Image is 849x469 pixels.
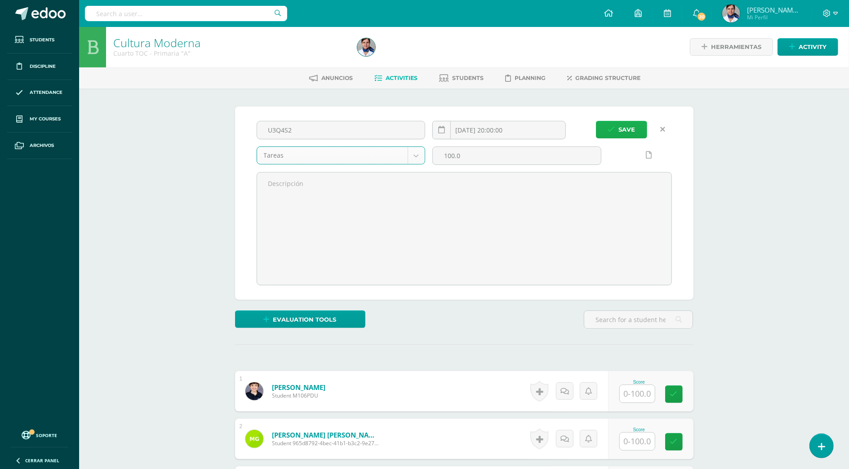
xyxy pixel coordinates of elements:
[575,75,640,81] span: Grading structure
[257,121,425,139] input: Título
[25,457,59,464] span: Cerrar panel
[113,35,200,50] a: Cultura Moderna
[515,75,546,81] span: Planning
[272,439,380,447] span: Student 965d8792-4bec-41b1-b3c2-9e2750c085d4
[620,385,655,403] input: 0-100.0
[596,121,647,138] button: Save
[584,311,693,328] input: Search for a student here…
[433,147,601,164] input: Puntos máximos
[505,71,546,85] a: Planning
[30,36,54,44] span: Students
[36,432,58,438] span: Soporte
[11,429,68,441] a: Soporte
[778,38,838,56] a: Activity
[7,27,72,53] a: Students
[113,36,347,49] h1: Cultura Moderna
[30,89,62,96] span: Attendance
[272,383,325,392] a: [PERSON_NAME]
[272,392,325,399] span: Student M106PDU
[722,4,740,22] img: 1792bf0c86e4e08ac94418cc7cb908c7.png
[30,63,56,70] span: Discipline
[7,80,72,106] a: Attendance
[245,430,263,448] img: ee2d5452dc8d3500d351fec32fd5cbad.png
[619,427,659,432] div: Score
[257,147,425,164] a: Tareas
[264,147,401,164] span: Tareas
[30,142,54,149] span: Archivos
[799,39,827,55] span: Activity
[357,38,375,56] img: 1792bf0c86e4e08ac94418cc7cb908c7.png
[433,121,565,139] input: Fecha de entrega
[690,38,773,56] a: Herramientas
[245,382,263,400] img: 7a0a9fffbfc626b60b0d62174853b6d9.png
[747,13,801,21] span: Mi Perfil
[747,5,801,14] span: [PERSON_NAME] [PERSON_NAME]
[620,433,655,450] input: 0-100.0
[30,115,61,123] span: My courses
[7,133,72,159] a: Archivos
[697,12,707,22] span: 20
[235,310,365,328] a: Evaluation tools
[273,311,337,328] span: Evaluation tools
[567,71,640,85] a: Grading structure
[439,71,484,85] a: Students
[321,75,353,81] span: Anuncios
[711,39,761,55] span: Herramientas
[452,75,484,81] span: Students
[7,53,72,80] a: Discipline
[85,6,287,21] input: Search a user…
[374,71,418,85] a: Activities
[386,75,418,81] span: Activities
[619,121,636,138] span: Save
[272,430,380,439] a: [PERSON_NAME] [PERSON_NAME]
[309,71,353,85] a: Anuncios
[7,106,72,133] a: My courses
[113,49,347,58] div: Cuarto TOC - Primaria 'A'
[619,380,659,385] div: Score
